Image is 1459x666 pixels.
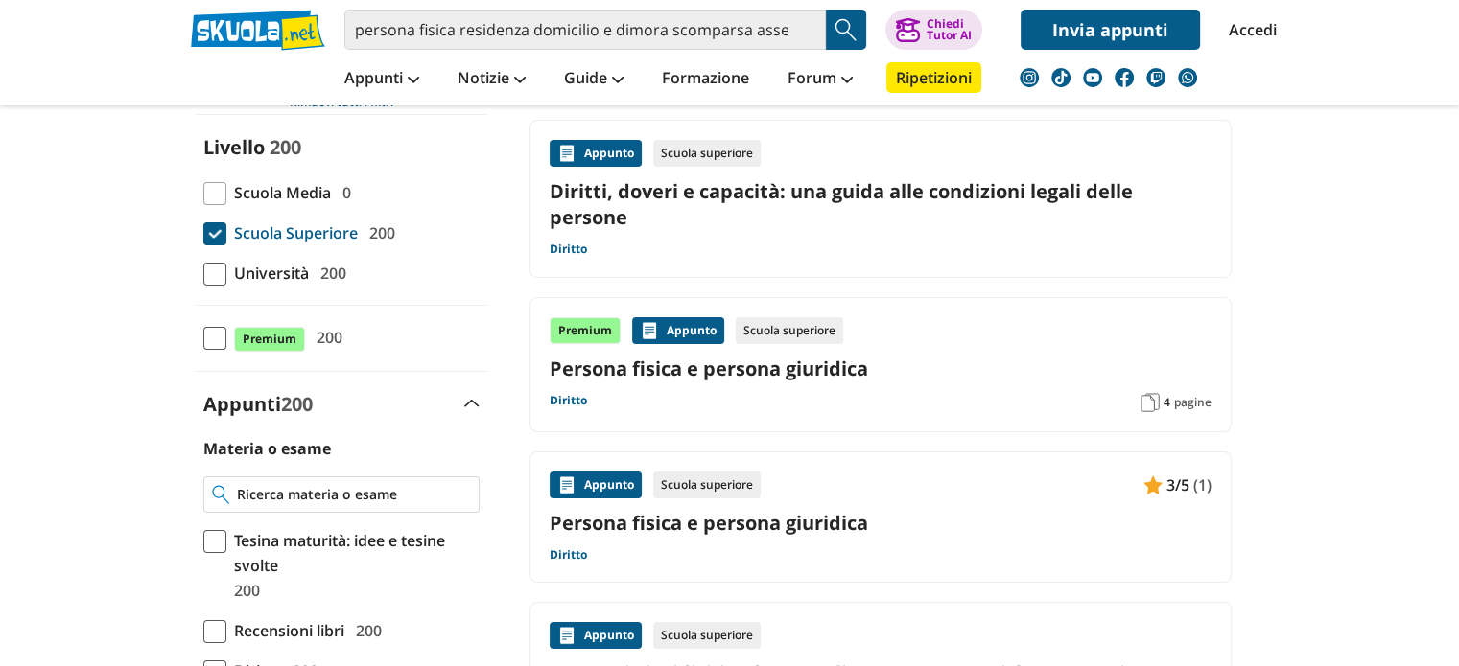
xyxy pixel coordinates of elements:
span: (1) [1193,472,1212,497]
a: Diritto [550,547,587,563]
a: Invia appunti [1021,10,1200,50]
a: Diritti, doveri e capacità: una guida alle condizioni legali delle persone [550,178,1212,230]
input: Cerca appunti, riassunti o versioni [344,10,826,50]
span: 200 [309,325,342,350]
span: 0 [335,180,351,205]
img: Appunti contenuto [557,144,577,163]
a: Persona fisica e persona giuridica [550,356,1212,381]
a: Forum [783,62,858,97]
span: Tesina maturità: idee e tesine svolte [226,528,480,578]
img: Cerca appunti, riassunti o versioni [832,15,860,44]
img: tiktok [1051,68,1071,87]
span: 200 [362,220,395,245]
span: 4 [1164,395,1170,410]
a: Accedi [1229,10,1269,50]
div: Appunto [550,140,642,167]
span: 200 [348,618,382,643]
img: instagram [1020,68,1039,87]
img: youtube [1083,68,1102,87]
img: Appunti contenuto [557,475,577,494]
a: Notizie [453,62,530,97]
img: Appunti contenuto [557,626,577,645]
a: Formazione [657,62,754,97]
div: Appunto [550,471,642,498]
img: Appunti contenuto [1143,475,1163,494]
div: Premium [550,317,621,344]
img: facebook [1115,68,1134,87]
span: pagine [1174,395,1212,410]
div: Scuola superiore [653,140,761,167]
label: Materia o esame [203,438,331,459]
div: Chiedi Tutor AI [926,18,971,41]
img: WhatsApp [1178,68,1197,87]
span: 200 [313,261,346,286]
img: Pagine [1141,393,1160,412]
span: Scuola Superiore [226,220,358,245]
img: Ricerca materia o esame [212,485,230,504]
span: 200 [270,134,301,160]
span: Recensioni libri [226,618,344,643]
input: Ricerca materia o esame [237,485,470,504]
span: 200 [226,578,260,603]
div: Scuola superiore [653,622,761,649]
button: ChiediTutor AI [885,10,982,50]
a: Guide [559,62,628,97]
span: 3/5 [1166,472,1189,497]
a: Appunti [340,62,424,97]
div: Appunto [632,317,724,344]
span: Scuola Media [226,180,331,205]
img: Appunti contenuto [640,321,659,340]
span: Premium [234,327,305,352]
button: Search Button [826,10,866,50]
a: Diritto [550,241,587,257]
a: Ripetizioni [886,62,981,93]
img: Apri e chiudi sezione [464,400,480,407]
div: Scuola superiore [736,317,843,344]
a: Diritto [550,393,587,408]
span: Università [226,261,309,286]
a: Persona fisica e persona giuridica [550,510,1212,536]
div: Appunto [550,622,642,649]
img: twitch [1146,68,1165,87]
div: Scuola superiore [653,471,761,498]
span: 200 [281,391,313,417]
label: Livello [203,134,265,160]
label: Appunti [203,391,313,417]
